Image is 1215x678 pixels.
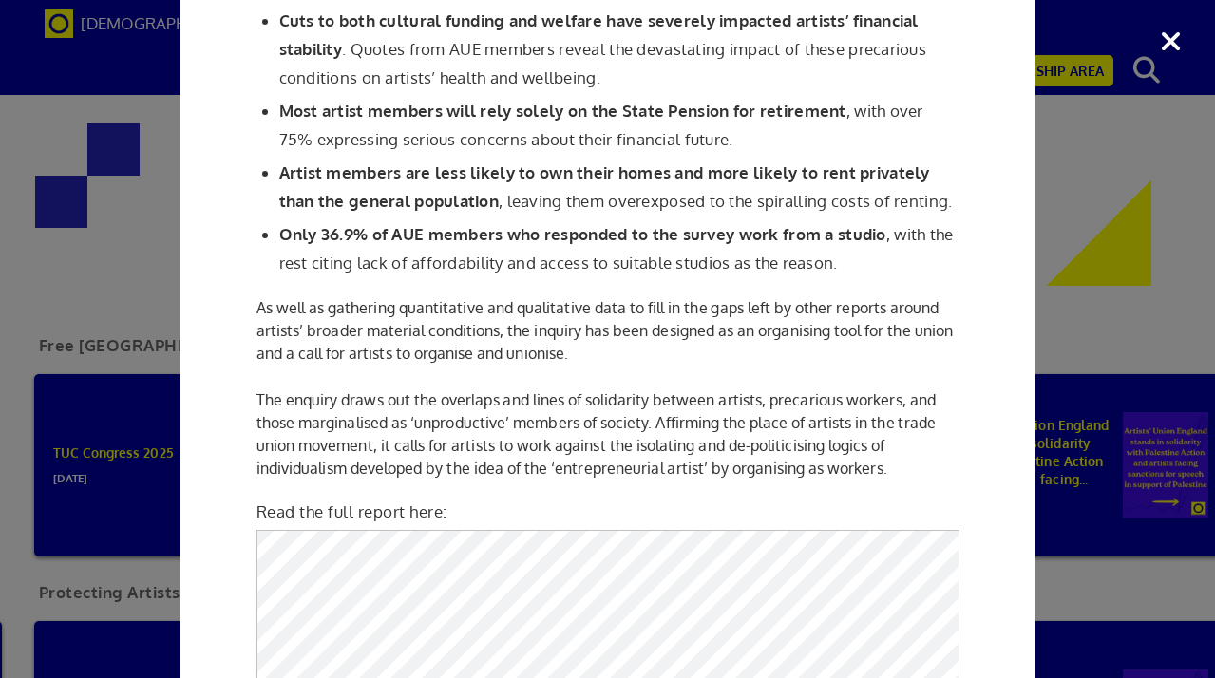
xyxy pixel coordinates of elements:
[256,296,959,365] p: As well as gathering quantitative and qualitative data to fill in the gaps left by other reports ...
[279,224,886,244] strong: Only 36.9% of AUE members who responded to the survey work from a studio
[256,503,959,521] h2: Read the full report here:
[279,101,846,121] strong: Most artist members will rely solely on the State Pension for retirement
[279,162,930,211] strong: Artist members are less likely to own their homes and more likely to rent privately than the gene...
[279,7,959,92] li: . Quotes from AUE members reveal the devastating impact of these precarious conditions on artists...
[279,97,959,154] li: , with over 75% expressing serious concerns about their financial future.
[256,388,959,480] p: The enquiry draws out the overlaps and lines of solidarity between artists, precarious workers, a...
[279,10,919,59] strong: Cuts to both cultural funding and welfare have severely impacted artists’ financial stability
[279,220,959,277] li: , with the rest citing lack of affordability and access to suitable studios as the reason.
[279,159,959,216] li: , leaving them overexposed to the spiralling costs of renting.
